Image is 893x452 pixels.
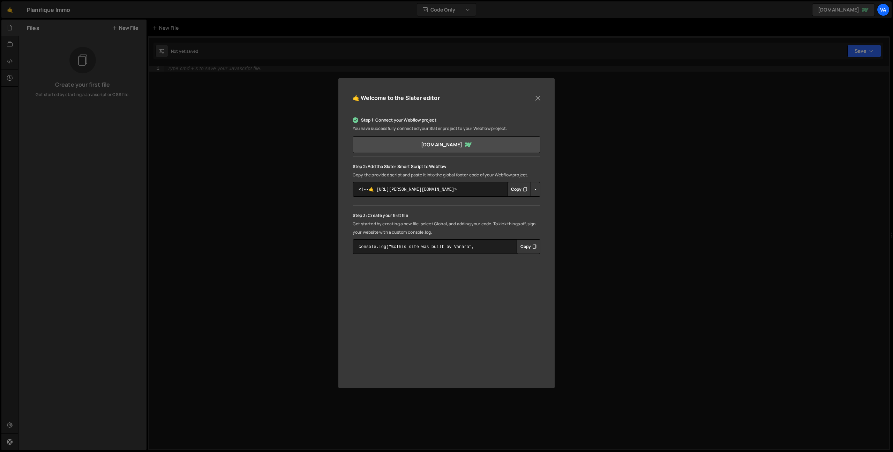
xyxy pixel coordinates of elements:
button: Copy [507,182,531,197]
textarea: <!--🤙 [URL][PERSON_NAME][DOMAIN_NAME]> <script>document.addEventListener("DOMContentLoaded", func... [353,182,540,197]
p: Step 3: Create your first file [353,211,540,220]
iframe: YouTube video player [353,270,540,376]
p: Get started by creating a new file, select Global, and adding your code. To kick things off, sign... [353,220,540,236]
h5: 🤙 Welcome to the Slater editor [353,93,440,103]
div: Button group with nested dropdown [507,182,540,197]
a: Va [877,3,890,16]
div: Button group with nested dropdown [517,239,540,254]
textarea: console.log("%cThis site was built by Vanara", "background:blue;color:#fff;padding: 8px;"); [353,239,540,254]
p: Step 1: Connect your Webflow project [353,116,540,124]
p: Copy the provided script and paste it into the global footer code of your Webflow project. [353,171,540,179]
p: Step 2: Add the Slater Smart Script to Webflow [353,162,540,171]
a: [DOMAIN_NAME] [353,136,540,153]
button: Copy [517,239,540,254]
button: Close [533,93,543,103]
p: You have successfully connected your Slater project to your Webflow project. [353,124,540,133]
